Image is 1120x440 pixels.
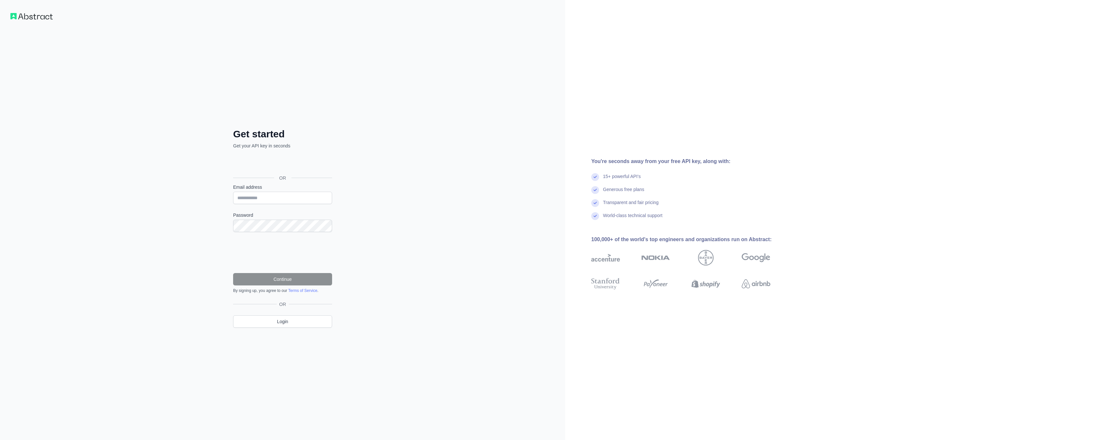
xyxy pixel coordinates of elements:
div: You're seconds away from your free API key, along with: [591,158,791,165]
img: check mark [591,186,599,194]
h2: Get started [233,128,332,140]
div: 100,000+ of the world's top engineers and organizations run on Abstract: [591,236,791,243]
iframe: Sign in with Google Button [230,156,334,171]
img: bayer [698,250,714,266]
img: Workflow [10,13,53,20]
img: shopify [692,277,720,291]
img: nokia [641,250,670,266]
div: 15+ powerful API's [603,173,641,186]
span: OR [277,301,289,308]
div: World-class technical support [603,212,663,225]
img: stanford university [591,277,620,291]
label: Email address [233,184,332,190]
img: google [742,250,770,266]
img: check mark [591,199,599,207]
img: airbnb [742,277,770,291]
iframe: reCAPTCHA [233,240,332,265]
span: OR [274,175,291,181]
div: By signing up, you agree to our . [233,288,332,293]
img: check mark [591,173,599,181]
div: Generous free plans [603,186,644,199]
img: payoneer [641,277,670,291]
img: check mark [591,212,599,220]
a: Login [233,315,332,328]
button: Continue [233,273,332,285]
label: Password [233,212,332,218]
p: Get your API key in seconds [233,143,332,149]
a: Terms of Service [288,288,317,293]
img: accenture [591,250,620,266]
div: Transparent and fair pricing [603,199,659,212]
